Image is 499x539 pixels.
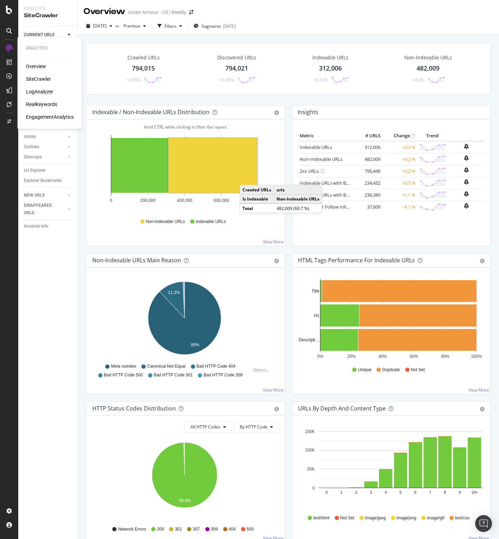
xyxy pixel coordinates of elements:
a: View More [263,387,284,393]
th: # URLS [354,131,382,141]
text: 10+ [471,490,478,494]
a: Inlinks [24,133,66,140]
button: Previous [121,20,149,32]
div: SiteCrawler [26,75,51,83]
text: 200,000 [140,198,156,203]
svg: A chart. [92,279,277,360]
span: Network Errors [118,526,146,532]
div: HTTP Status Codes Distribution [92,405,176,412]
div: HTML Tags Performance for Indexable URLs [298,257,415,264]
div: bell-plus [464,144,469,149]
td: Non-Indexable URLs [274,194,322,204]
div: SiteCrawler [24,12,72,20]
text: 5 [399,490,401,494]
th: Metric [298,131,354,141]
span: 301 [175,526,182,532]
div: arrow-right-arrow-left [189,10,193,15]
th: Change [382,131,417,141]
div: Non-Indexable URLs [404,54,452,61]
div: Crawled URLs [127,54,160,61]
span: Bad HTTP Code 404 [197,363,235,369]
div: NEW URLS [24,192,45,199]
td: +4.2 % [382,153,417,165]
svg: A chart. [298,427,482,508]
span: Bad HTTP Code 500 [104,372,143,378]
text: 0 [110,198,112,203]
span: 200 [157,526,164,532]
span: Bad HTTP Code 301 [154,372,193,378]
td: 37,609 [354,201,382,213]
span: Canonical Not Equal [147,363,185,369]
span: image/gif [427,515,444,521]
a: LogAnalyzer [26,88,53,95]
a: View More [263,239,284,245]
span: Indexable URLs [196,219,226,225]
a: Analysis Info [24,223,73,230]
div: +3.85% [126,77,141,83]
text: Descripti… [299,337,319,342]
button: By HTTP Code [234,421,279,433]
td: Crawled URLs [240,185,274,195]
td: +0.5 % [382,177,417,189]
div: Analytics [26,45,74,51]
th: Trend [417,131,448,141]
text: 20% [347,354,355,359]
span: 2025 Sep. 11th [93,23,107,29]
div: bell-plus [464,155,469,161]
td: 790,449 [354,165,382,177]
div: gear [274,407,279,412]
span: text/html [313,515,329,521]
td: +1.1 % [382,189,417,201]
a: Overview [26,63,46,70]
span: Duplicate [382,367,400,373]
div: Indexable URLs [312,54,348,61]
text: 100% [471,354,482,359]
div: bell-plus [464,167,469,173]
div: 312,006 [319,64,342,73]
span: vs [115,23,121,29]
div: gear [480,407,485,412]
button: [DATE] [84,20,115,32]
span: Non-Indexable URLs [146,219,185,225]
div: +3.32% [313,77,328,83]
div: Non-Indexable URLs Main Reason [92,257,181,264]
div: bell-plus [464,203,469,209]
text: 2 [355,490,357,494]
a: DISAPPEARED URLS [24,202,66,217]
td: 236,389 [354,189,382,201]
div: Url Explorer [24,167,46,174]
text: 9 [459,490,461,494]
text: 600,000 [214,198,229,203]
span: Not Set [340,515,354,521]
text: 40% [378,354,387,359]
span: image/jpeg [365,515,386,521]
a: Indexable URLs with Bad H1 [300,180,358,186]
span: Segments [201,23,221,29]
div: gear [274,110,279,115]
td: +4.2 % [382,165,417,177]
span: 307 [193,526,200,532]
a: RealKeywords [26,101,57,108]
div: Outlinks [24,143,39,151]
text: 0% [317,354,324,359]
div: gear [480,258,485,263]
div: EngagementAnalytics [26,113,74,120]
span: 500 [247,526,254,532]
div: A chart. [92,131,277,212]
text: 150K [305,429,315,434]
button: Segments[DATE] [191,20,239,32]
text: 0 [312,486,315,491]
td: 482,009 (60.7 %) [274,204,322,213]
td: 312,006 [354,141,382,153]
div: Sitemaps [24,153,42,161]
svg: A chart. [92,438,277,520]
td: 482,009 [354,153,382,165]
span: 309 [211,526,218,532]
a: CURRENT URLS [24,31,66,39]
text: 3 [370,490,372,494]
svg: A chart. [298,279,482,360]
